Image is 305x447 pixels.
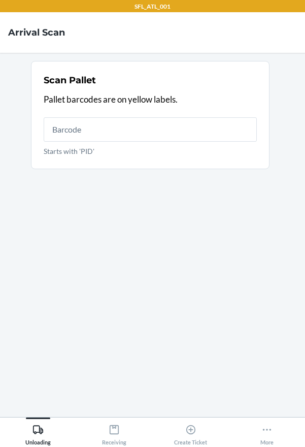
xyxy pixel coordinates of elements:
h2: Scan Pallet [44,74,96,87]
p: Starts with 'PID' [44,146,257,156]
div: Create Ticket [174,420,207,445]
p: SFL_ATL_001 [134,2,171,11]
button: More [229,418,305,445]
button: Create Ticket [153,418,229,445]
p: Pallet barcodes are on yellow labels. [44,93,257,106]
h4: Arrival Scan [8,26,65,39]
div: Receiving [102,420,126,445]
div: More [260,420,274,445]
div: Unloading [25,420,51,445]
input: Starts with 'PID' [44,117,257,142]
button: Receiving [76,418,152,445]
